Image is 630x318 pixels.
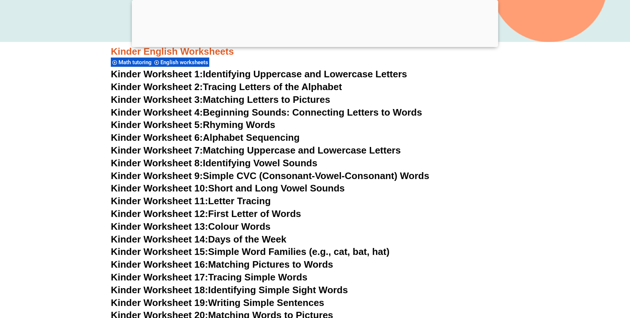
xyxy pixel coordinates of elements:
[111,246,389,257] a: Kinder Worksheet 15:Simple Word Families (e.g., cat, bat, hat)
[111,234,286,245] a: Kinder Worksheet 14:Days of the Week
[111,158,317,168] a: Kinder Worksheet 8:Identifying Vowel Sounds
[111,208,208,219] span: Kinder Worksheet 12:
[111,94,330,105] a: Kinder Worksheet 3:Matching Letters to Pictures
[111,183,208,194] span: Kinder Worksheet 10:
[111,69,203,79] span: Kinder Worksheet 1:
[111,195,208,206] span: Kinder Worksheet 11:
[111,145,401,156] a: Kinder Worksheet 7:Matching Uppercase and Lowercase Letters
[111,284,208,295] span: Kinder Worksheet 18:
[111,81,342,92] a: Kinder Worksheet 2:Tracing Letters of the Alphabet
[111,195,271,206] a: Kinder Worksheet 11:Letter Tracing
[111,132,300,143] a: Kinder Worksheet 6:Alphabet Sequencing
[111,234,208,245] span: Kinder Worksheet 14:
[111,107,422,118] a: Kinder Worksheet 4:Beginning Sounds: Connecting Letters to Words
[160,59,210,66] span: English worksheets
[111,158,203,168] span: Kinder Worksheet 8:
[111,272,208,283] span: Kinder Worksheet 17:
[111,170,203,181] span: Kinder Worksheet 9:
[111,183,345,194] a: Kinder Worksheet 10:Short and Long Vowel Sounds
[111,272,307,283] a: Kinder Worksheet 17:Tracing Simple Words
[153,57,209,67] div: English worksheets
[111,145,203,156] span: Kinder Worksheet 7:
[111,297,324,308] a: Kinder Worksheet 19:Writing Simple Sentences
[505,236,630,318] iframe: Chat Widget
[111,57,153,67] div: Math tutoring
[111,132,203,143] span: Kinder Worksheet 6:
[111,297,208,308] span: Kinder Worksheet 19:
[111,246,208,257] span: Kinder Worksheet 15:
[111,69,407,79] a: Kinder Worksheet 1:Identifying Uppercase and Lowercase Letters
[111,221,271,232] a: Kinder Worksheet 13:Colour Words
[111,259,208,270] span: Kinder Worksheet 16:
[111,170,429,181] a: Kinder Worksheet 9:Simple CVC (Consonant-Vowel-Consonant) Words
[111,221,208,232] span: Kinder Worksheet 13:
[111,46,519,58] h3: Kinder English Worksheets
[111,107,203,118] span: Kinder Worksheet 4:
[118,59,154,66] span: Math tutoring
[111,119,275,130] a: Kinder Worksheet 5:Rhyming Words
[111,208,301,219] a: Kinder Worksheet 12:First Letter of Words
[111,259,333,270] a: Kinder Worksheet 16:Matching Pictures to Words
[111,94,203,105] span: Kinder Worksheet 3:
[111,81,203,92] span: Kinder Worksheet 2:
[111,284,348,295] a: Kinder Worksheet 18:Identifying Simple Sight Words
[111,119,203,130] span: Kinder Worksheet 5:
